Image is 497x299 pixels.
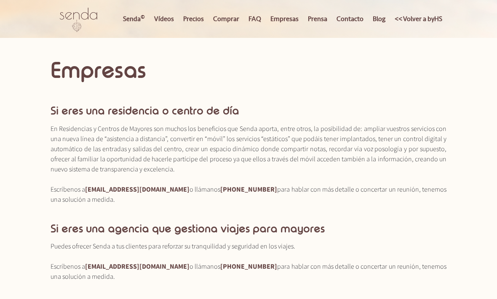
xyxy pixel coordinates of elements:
h1: Empresas [51,55,446,86]
p: Puedes ofrecer Senda a tus clientes para reforzar su tranquilidad y seguridad en los viajes. Escr... [51,241,446,281]
h3: Si eres una agencia que gestiona viajes para mayores [51,221,446,237]
a: [EMAIL_ADDRESS][DOMAIN_NAME] [85,262,190,270]
p: En Residencias y Centros de Mayores son muchos los beneficios que Senda aporta, entre otros, la p... [51,123,446,204]
h3: Si eres una residencia o centro de día [51,103,446,119]
a: [PHONE_NUMBER] [220,262,277,270]
a: [PHONE_NUMBER] [220,185,277,193]
a: [EMAIL_ADDRESS][DOMAIN_NAME] [85,185,190,193]
sup: © [141,13,145,21]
